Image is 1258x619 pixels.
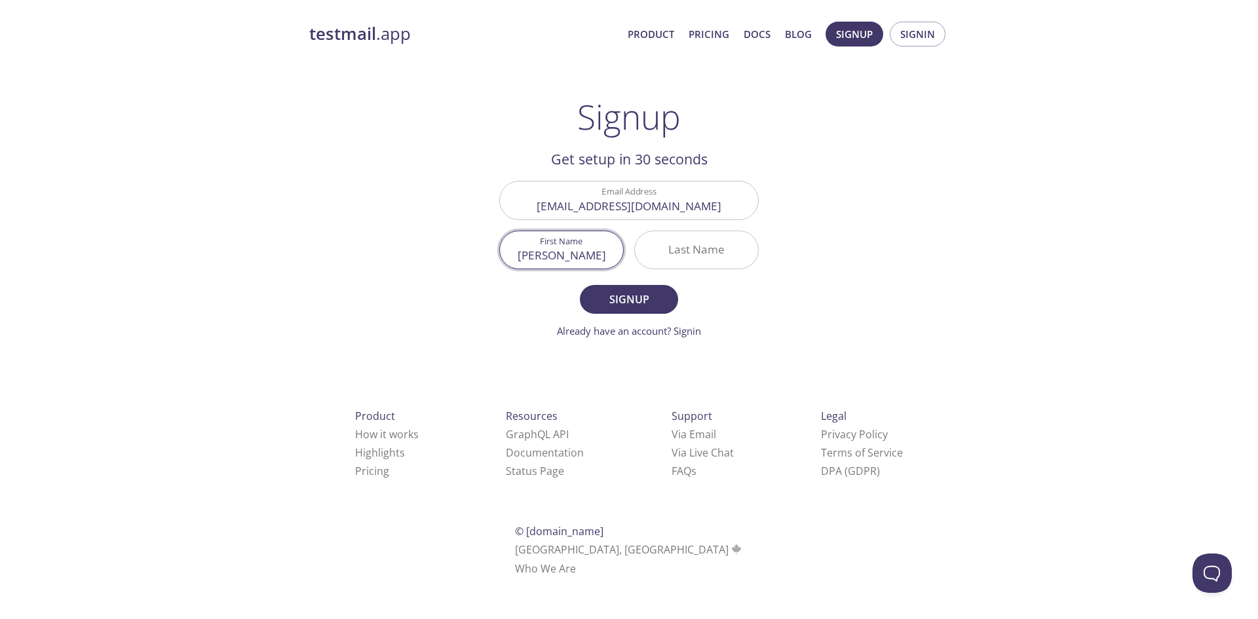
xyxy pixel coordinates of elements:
a: Via Live Chat [672,445,734,460]
a: How it works [355,427,419,441]
a: Status Page [506,464,564,478]
iframe: Help Scout Beacon - Open [1192,553,1232,593]
button: Signup [826,22,883,47]
a: Via Email [672,427,716,441]
a: Blog [785,26,812,43]
span: Support [672,409,712,423]
a: FAQ [672,464,696,478]
button: Signup [580,285,678,314]
span: Product [355,409,395,423]
span: Resources [506,409,558,423]
span: Legal [821,409,847,423]
span: [GEOGRAPHIC_DATA], [GEOGRAPHIC_DATA] [515,542,744,557]
button: Signin [890,22,945,47]
a: Who We Are [515,561,576,576]
span: s [691,464,696,478]
h1: Signup [577,97,681,136]
a: GraphQL API [506,427,569,441]
a: Highlights [355,445,405,460]
span: © [DOMAIN_NAME] [515,524,603,538]
a: Already have an account? Signin [557,324,701,337]
a: Docs [744,26,771,43]
a: DPA (GDPR) [821,464,880,478]
span: Signin [900,26,935,43]
a: Privacy Policy [821,427,888,441]
a: testmail.app [309,23,617,45]
a: Terms of Service [821,445,903,460]
a: Pricing [689,26,729,43]
span: Signup [594,290,664,309]
a: Pricing [355,464,389,478]
span: Signup [836,26,873,43]
strong: testmail [309,22,376,45]
a: Product [628,26,674,43]
h2: Get setup in 30 seconds [499,148,759,170]
a: Documentation [506,445,584,460]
